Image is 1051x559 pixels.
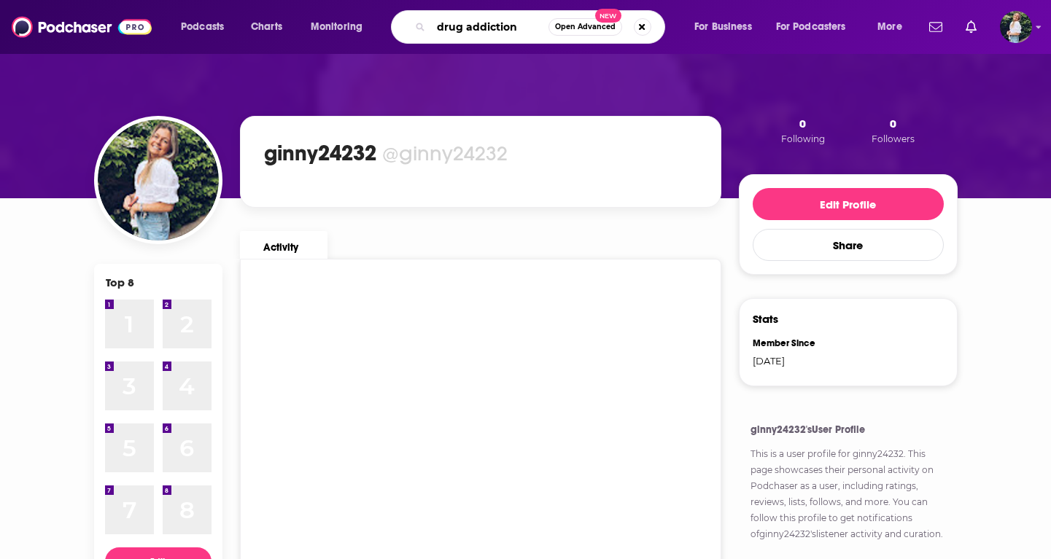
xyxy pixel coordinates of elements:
button: open menu [171,15,243,39]
h1: ginny24232 [264,140,376,166]
button: 0Followers [867,116,919,145]
span: Podcasts [181,17,224,37]
span: More [877,17,902,37]
img: User Profile [1000,11,1032,43]
span: Logged in as ginny24232 [1000,11,1032,43]
img: ginny24232 [98,120,219,241]
button: Open AdvancedNew [548,18,622,36]
img: Podchaser - Follow, Share and Rate Podcasts [12,13,152,41]
button: open menu [684,15,770,39]
input: Search podcasts, credits, & more... [431,15,548,39]
div: [DATE] [753,355,839,367]
span: Following [781,133,825,144]
a: ginny24232 [853,448,904,459]
button: Share [753,229,944,261]
h3: Stats [753,312,778,326]
h4: ginny24232's User Profile [751,423,946,436]
div: Search podcasts, credits, & more... [405,10,679,44]
button: 0Following [777,116,829,145]
button: open menu [300,15,381,39]
div: Member Since [753,337,839,349]
span: Charts [251,17,282,37]
span: 0 [890,117,896,130]
span: For Podcasters [776,17,846,37]
button: open menu [867,15,920,39]
a: Show notifications dropdown [923,15,948,39]
button: open menu [767,15,867,39]
span: Followers [872,133,915,144]
p: This is a user profile for . This page showcases their personal activity on Podchaser as a user, ... [751,446,946,542]
span: 0 [799,117,806,130]
span: Open Advanced [555,23,616,31]
button: Edit Profile [753,188,944,220]
div: @ginny24232 [382,141,508,166]
a: Activity [240,231,327,259]
div: Top 8 [106,275,134,289]
a: Charts [241,15,291,39]
button: Show profile menu [1000,11,1032,43]
span: For Business [694,17,752,37]
a: Show notifications dropdown [960,15,982,39]
span: Monitoring [311,17,362,37]
span: New [595,9,621,23]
